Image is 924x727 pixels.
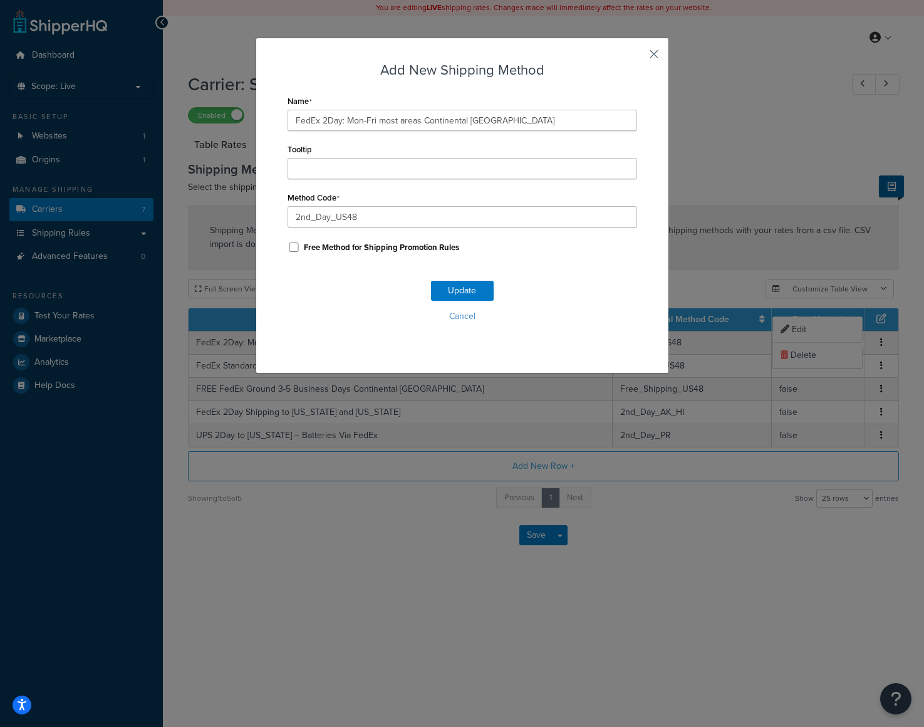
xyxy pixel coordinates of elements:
[304,242,459,253] label: Free Method for Shipping Promotion Rules
[288,60,637,80] h3: Add New Shipping Method
[288,145,312,154] label: Tooltip
[288,193,340,203] label: Method Code
[288,97,312,107] label: Name
[288,307,637,326] button: Cancel
[431,281,494,301] button: Update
